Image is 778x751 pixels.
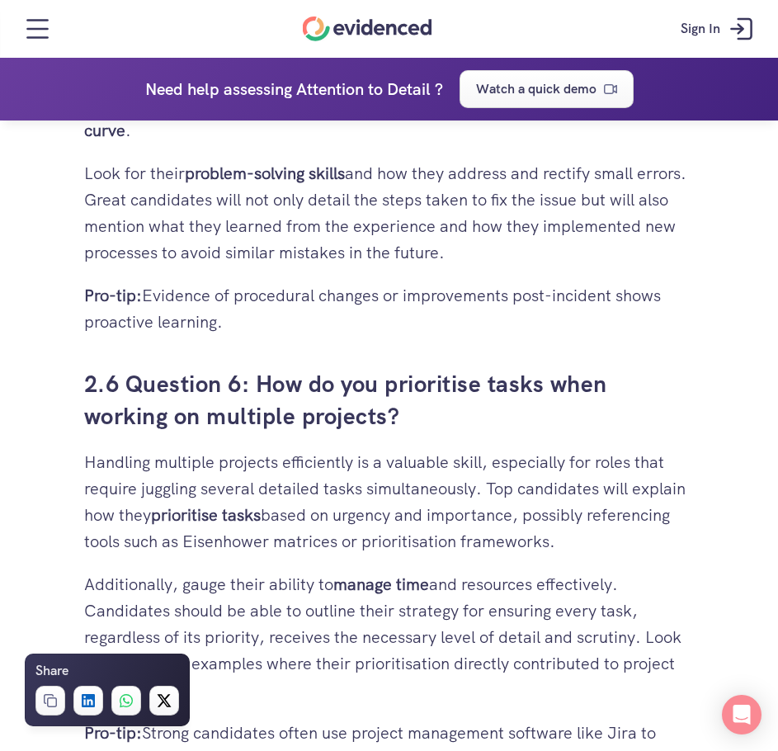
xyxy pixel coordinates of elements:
[84,285,142,306] strong: Pro-tip:
[185,163,345,184] strong: problem-solving skills
[84,160,695,266] p: Look for their and how they address and rectify small errors. Great candidates will not only deta...
[722,695,761,734] div: Open Intercom Messenger
[151,504,261,526] strong: prioritise tasks
[303,17,432,41] a: Home
[296,76,431,102] h4: Attention to Detail
[84,722,142,744] strong: Pro-tip:
[333,574,429,595] strong: manage time
[435,76,443,102] h4: ?
[84,449,695,555] p: Handling multiple projects efficiently is a valuable skill, especially for roles that require jug...
[84,282,695,335] p: Evidence of procedural changes or improvements post-incident shows proactive learning.
[35,660,68,682] h6: Share
[460,70,634,108] a: Watch a quick demo
[476,78,596,100] p: Watch a quick demo
[681,18,720,40] p: Sign In
[84,571,695,703] p: Additionally, gauge their ability to and resources effectively. Candidates should be able to outl...
[668,4,770,54] a: Sign In
[84,368,695,432] h3: 2.6 Question 6: How do you prioritise tasks when working on multiple projects?
[145,76,292,102] p: Need help assessing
